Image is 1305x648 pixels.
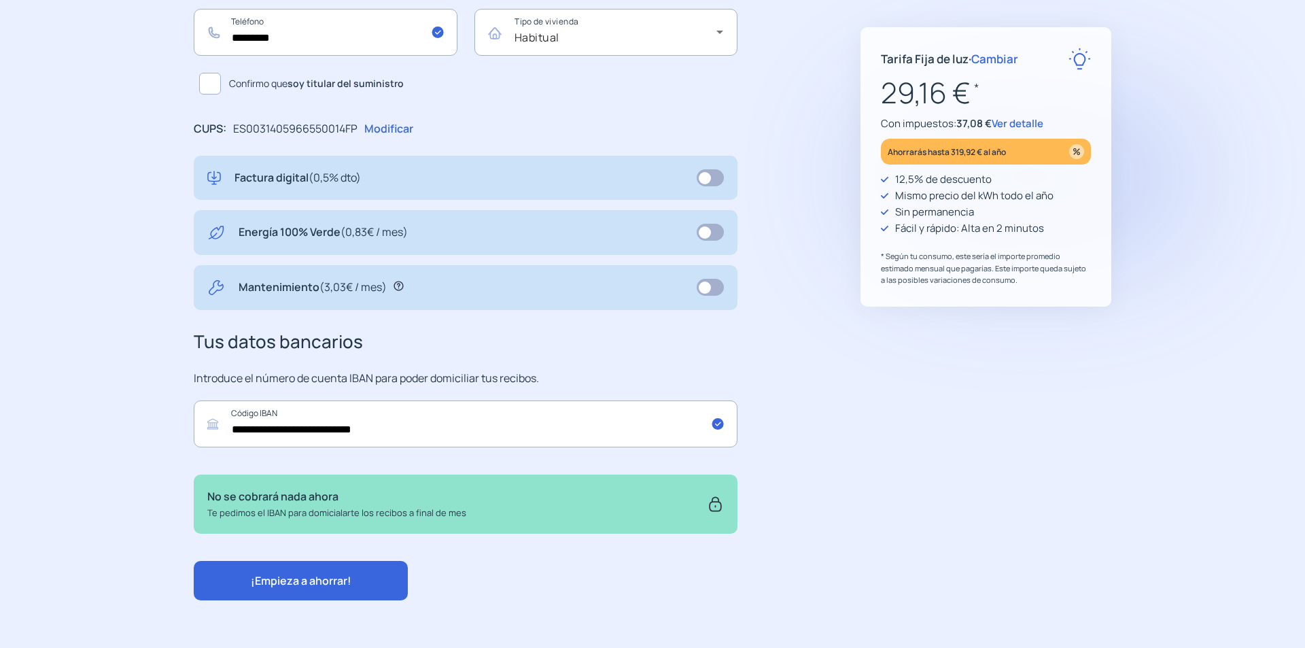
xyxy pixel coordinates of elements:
p: CUPS: [194,120,226,138]
h3: Tus datos bancarios [194,328,737,356]
img: rate-E.svg [1068,48,1091,70]
span: (3,03€ / mes) [319,279,387,294]
img: secure.svg [707,488,724,519]
img: tool.svg [207,279,225,296]
p: Modificar [364,120,413,138]
img: percentage_icon.svg [1069,144,1084,159]
mat-label: Tipo de vivienda [515,16,578,28]
span: 37,08 € [956,116,992,131]
p: ES0031405966550014FP [233,120,358,138]
span: (0,83€ / mes) [341,224,408,239]
span: Confirmo que [229,76,404,91]
span: ¡Empieza a ahorrar! [251,573,351,588]
b: soy titular del suministro [288,77,404,90]
img: digital-invoice.svg [207,169,221,187]
p: Sin permanencia [895,204,974,220]
p: Te pedimos el IBAN para domicialarte los recibos a final de mes [207,506,466,520]
p: Factura digital [234,169,361,187]
span: Habitual [515,30,559,45]
p: Ahorrarás hasta 319,92 € al año [888,144,1006,160]
p: No se cobrará nada ahora [207,488,466,506]
span: Cambiar [971,51,1018,67]
p: Tarifa Fija de luz · [881,50,1018,68]
p: Mantenimiento [239,279,387,296]
p: Fácil y rápido: Alta en 2 minutos [895,220,1044,237]
p: Con impuestos: [881,116,1091,132]
span: Ver detalle [992,116,1043,131]
p: 29,16 € [881,70,1091,116]
img: energy-green.svg [207,224,225,241]
p: 12,5% de descuento [895,171,992,188]
span: (0,5% dto) [309,170,361,185]
button: ¡Empieza a ahorrar! [194,561,408,600]
p: Mismo precio del kWh todo el año [895,188,1054,204]
p: Energía 100% Verde [239,224,408,241]
p: Introduce el número de cuenta IBAN para poder domiciliar tus recibos. [194,370,737,388]
p: * Según tu consumo, este sería el importe promedio estimado mensual que pagarías. Este importe qu... [881,250,1091,286]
